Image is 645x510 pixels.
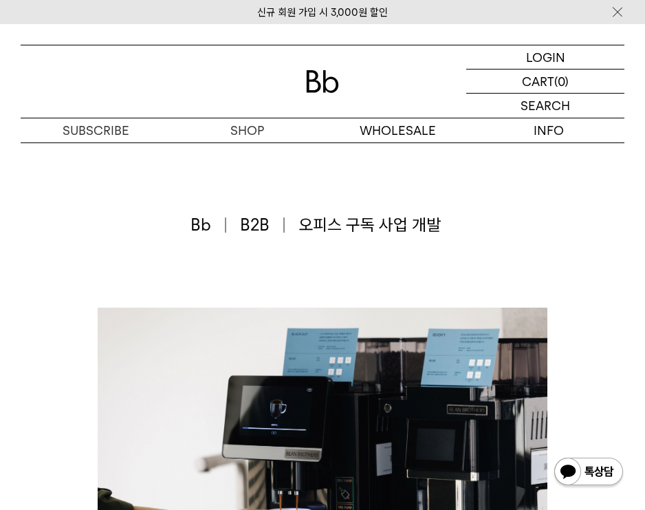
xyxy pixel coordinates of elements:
[522,70,554,93] p: CART
[298,213,441,237] span: 오피스 구독 사업 개발
[554,70,569,93] p: (0)
[306,70,339,93] img: 로고
[521,94,570,118] p: SEARCH
[257,6,388,19] a: 신규 회원 가입 시 3,000원 할인
[466,45,624,70] a: LOGIN
[21,118,172,142] a: SUBSCRIBE
[240,213,285,237] span: B2B
[474,118,625,142] p: INFO
[526,45,565,69] p: LOGIN
[322,118,474,142] p: WHOLESALE
[553,456,624,489] img: 카카오톡 채널 1:1 채팅 버튼
[466,70,624,94] a: CART (0)
[190,213,226,237] span: Bb
[172,118,323,142] a: SHOP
